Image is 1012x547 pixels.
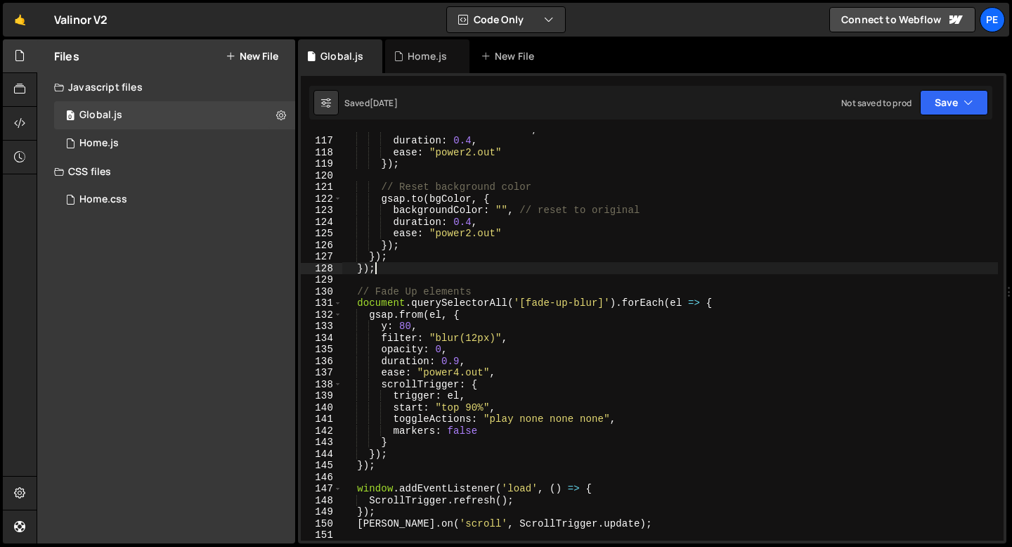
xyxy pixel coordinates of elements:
div: 149 [301,506,342,518]
div: 146 [301,472,342,484]
div: 133 [301,321,342,333]
div: 134 [301,333,342,345]
div: Saved [344,97,398,109]
div: Home.js [408,49,447,63]
div: 150 [301,518,342,530]
div: 136 [301,356,342,368]
div: 118 [301,147,342,159]
div: New File [481,49,540,63]
a: Pe [980,7,1005,32]
div: Not saved to prod [841,97,912,109]
div: Global.js [79,109,122,122]
div: 122 [301,193,342,205]
div: 120 [301,170,342,182]
div: 143 [301,437,342,449]
div: 124 [301,217,342,229]
div: 144 [301,449,342,461]
div: 17312/48098.js [54,101,295,129]
div: 130 [301,286,342,298]
div: 145 [301,460,342,472]
div: 119 [301,158,342,170]
button: Code Only [447,7,565,32]
div: 128 [301,263,342,275]
div: Javascript files [37,73,295,101]
div: 17312/48035.js [54,129,295,157]
div: Valinor V2 [54,11,108,28]
div: 138 [301,379,342,391]
div: 126 [301,240,342,252]
div: 148 [301,495,342,507]
div: 139 [301,390,342,402]
div: 151 [301,529,342,541]
a: Connect to Webflow [829,7,975,32]
div: Global.js [320,49,363,63]
div: 135 [301,344,342,356]
div: 141 [301,413,342,425]
div: Home.css [79,193,127,206]
div: 142 [301,425,342,437]
div: 131 [301,297,342,309]
div: 137 [301,367,342,379]
div: CSS files [37,157,295,186]
h2: Files [54,49,79,64]
div: [DATE] [370,97,398,109]
div: 17312/48036.css [54,186,295,214]
div: 125 [301,228,342,240]
button: New File [226,51,278,62]
div: 117 [301,135,342,147]
div: 140 [301,402,342,414]
span: 0 [66,111,74,122]
div: 147 [301,483,342,495]
div: 127 [301,251,342,263]
div: 123 [301,205,342,217]
div: Home.js [79,137,119,150]
a: 🤙 [3,3,37,37]
div: 121 [301,181,342,193]
button: Save [920,90,988,115]
div: 132 [301,309,342,321]
div: 129 [301,274,342,286]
